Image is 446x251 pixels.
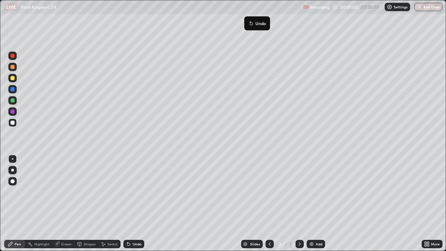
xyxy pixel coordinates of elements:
p: Undo [255,21,266,26]
div: Select [107,242,118,246]
div: 3 [289,241,293,247]
div: More [431,242,440,246]
div: Undo [133,242,141,246]
div: Add [316,242,322,246]
p: Settings [394,5,407,9]
p: Plant Kingdom_04 [21,4,56,10]
p: LIVE [6,4,16,10]
div: 3 [277,242,284,246]
img: class-settings-icons [387,4,392,10]
div: / [285,242,287,246]
button: End Class [414,3,443,11]
div: Shapes [84,242,95,246]
p: Recording [310,5,330,10]
button: Undo [247,19,267,28]
img: add-slide-button [309,241,314,247]
img: recording.375f2c34.svg [303,4,309,10]
img: end-class-cross [417,4,422,10]
div: Pen [15,242,21,246]
div: Eraser [61,242,72,246]
div: Highlight [34,242,49,246]
div: Slides [250,242,260,246]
